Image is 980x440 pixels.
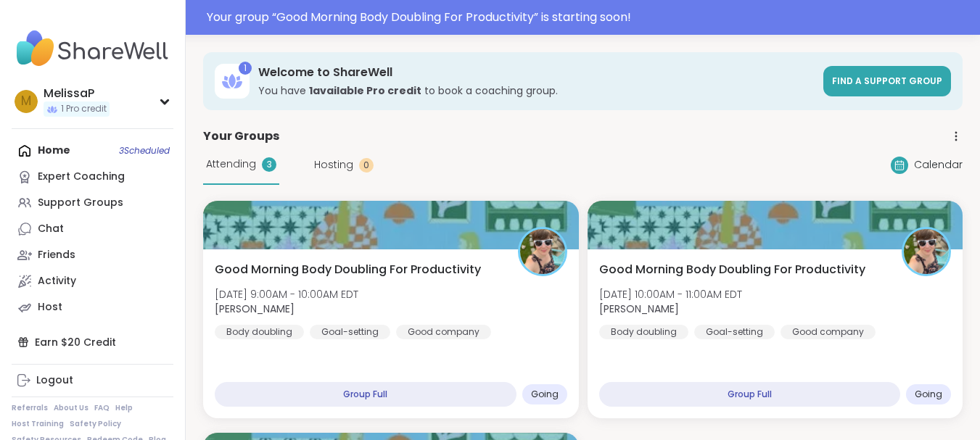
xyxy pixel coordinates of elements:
span: Going [531,389,559,400]
a: Host [12,294,173,320]
a: Activity [12,268,173,294]
a: Friends [12,242,173,268]
div: 1 [239,62,252,75]
span: 1 Pro credit [61,103,107,115]
div: Goal-setting [694,325,775,339]
div: Group Full [599,382,901,407]
span: Going [915,389,942,400]
div: Good company [781,325,876,339]
div: Activity [38,274,76,289]
a: Help [115,403,133,413]
a: Host Training [12,419,64,429]
div: Good company [396,325,491,339]
div: Your group “ Good Morning Body Doubling For Productivity ” is starting soon! [207,9,971,26]
div: Group Full [215,382,516,407]
img: ShareWell Nav Logo [12,23,173,74]
div: 0 [359,158,374,173]
div: MelissaP [44,86,110,101]
b: [PERSON_NAME] [599,302,679,316]
span: [DATE] 10:00AM - 11:00AM EDT [599,287,742,302]
img: Adrienne_QueenOfTheDawn [520,229,565,274]
span: Good Morning Body Doubling For Productivity [599,261,865,278]
span: M [21,92,31,111]
h3: Welcome to ShareWell [258,65,815,80]
span: Your Groups [203,128,279,145]
a: Referrals [12,403,48,413]
span: [DATE] 9:00AM - 10:00AM EDT [215,287,358,302]
h3: You have to book a coaching group. [258,83,815,98]
div: Goal-setting [310,325,390,339]
span: Attending [206,157,256,172]
div: Host [38,300,62,315]
a: Safety Policy [70,419,121,429]
a: Expert Coaching [12,164,173,190]
div: Support Groups [38,196,123,210]
div: Body doubling [599,325,688,339]
span: Hosting [314,157,353,173]
div: Friends [38,248,75,262]
div: Earn $20 Credit [12,329,173,355]
span: Good Morning Body Doubling For Productivity [215,261,481,278]
div: Logout [36,373,73,388]
a: Chat [12,216,173,242]
div: Expert Coaching [38,170,125,184]
b: 1 available Pro credit [309,83,421,98]
a: Find a support group [823,66,951,96]
span: Find a support group [832,75,942,87]
a: Logout [12,368,173,394]
div: Body doubling [215,325,304,339]
a: FAQ [94,403,110,413]
div: Chat [38,222,64,236]
img: Adrienne_QueenOfTheDawn [904,229,949,274]
a: About Us [54,403,88,413]
b: [PERSON_NAME] [215,302,295,316]
div: 3 [262,157,276,172]
a: Support Groups [12,190,173,216]
span: Calendar [914,157,963,173]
